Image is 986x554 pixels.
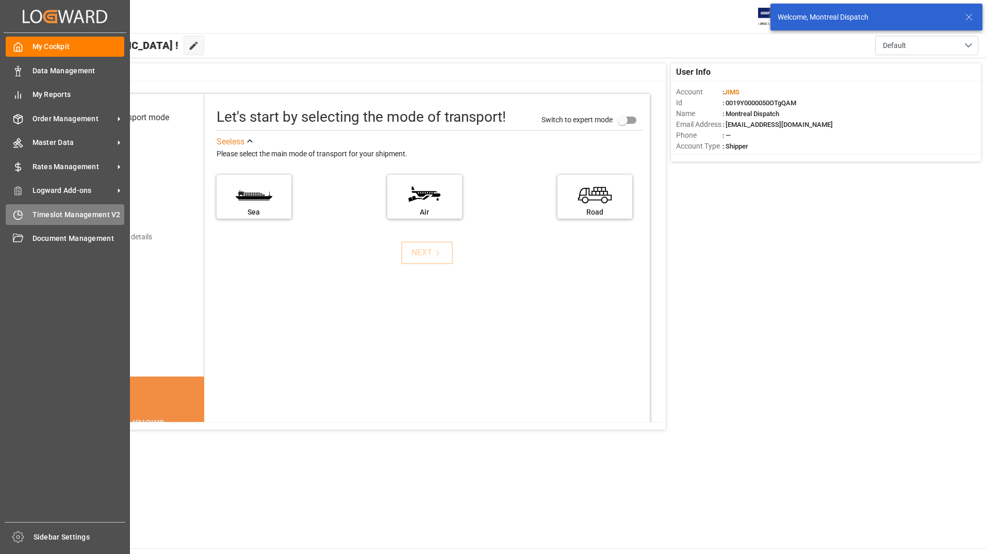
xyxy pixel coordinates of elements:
[6,37,124,57] a: My Cockpit
[676,119,722,130] span: Email Address
[32,233,125,244] span: Document Management
[676,66,711,78] span: User Info
[32,209,125,220] span: Timeslot Management V2
[541,115,613,123] span: Switch to expert mode
[724,88,740,96] span: JIMS
[722,110,779,118] span: : Montreal Dispatch
[722,88,740,96] span: :
[676,141,722,152] span: Account Type
[883,40,906,51] span: Default
[6,60,124,80] a: Data Management
[676,130,722,141] span: Phone
[32,89,125,100] span: My Reports
[43,36,178,55] span: Hello [GEOGRAPHIC_DATA] !
[758,8,794,26] img: Exertis%20JAM%20-%20Email%20Logo.jpg_1722504956.jpg
[32,185,114,196] span: Logward Add-ons
[401,241,453,264] button: NEXT
[32,41,125,52] span: My Cockpit
[32,113,114,124] span: Order Management
[676,87,722,97] span: Account
[32,161,114,172] span: Rates Management
[676,97,722,108] span: Id
[217,106,506,128] div: Let's start by selecting the mode of transport!
[34,532,126,543] span: Sidebar Settings
[88,232,152,242] div: Add shipping details
[676,108,722,119] span: Name
[217,148,643,160] div: Please select the main mode of transport for your shipment.
[722,121,833,128] span: : [EMAIL_ADDRESS][DOMAIN_NAME]
[32,66,125,76] span: Data Management
[563,207,627,218] div: Road
[875,36,978,55] button: open menu
[722,142,748,150] span: : Shipper
[32,137,114,148] span: Master Data
[778,12,955,23] div: Welcome, Montreal Dispatch
[722,132,731,139] span: : —
[6,204,124,224] a: Timeslot Management V2
[722,99,796,107] span: : 0019Y0000050OTgQAM
[217,136,244,148] div: See less
[392,207,457,218] div: Air
[412,247,443,259] div: NEXT
[222,207,286,218] div: Sea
